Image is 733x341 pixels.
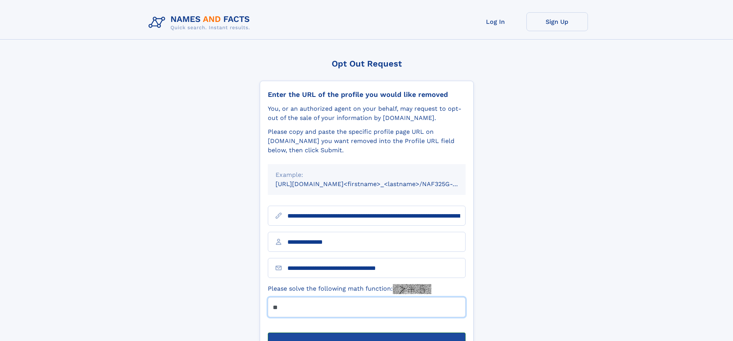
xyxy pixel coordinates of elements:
[276,170,458,180] div: Example:
[260,59,474,68] div: Opt Out Request
[268,284,431,294] label: Please solve the following math function:
[268,127,466,155] div: Please copy and paste the specific profile page URL on [DOMAIN_NAME] you want removed into the Pr...
[268,104,466,123] div: You, or an authorized agent on your behalf, may request to opt-out of the sale of your informatio...
[526,12,588,31] a: Sign Up
[465,12,526,31] a: Log In
[268,90,466,99] div: Enter the URL of the profile you would like removed
[145,12,256,33] img: Logo Names and Facts
[276,180,480,188] small: [URL][DOMAIN_NAME]<firstname>_<lastname>/NAF325G-xxxxxxxx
